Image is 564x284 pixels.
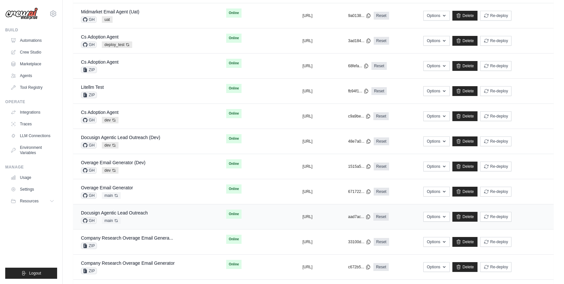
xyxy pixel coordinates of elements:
a: Delete [452,187,478,197]
a: Integrations [8,107,57,118]
a: Cs Adoption Agent [81,110,118,115]
a: Reset [374,12,389,20]
button: Logout [5,268,57,279]
button: Options [423,162,450,171]
a: Environment Variables [8,142,57,158]
div: Operate [5,99,57,104]
span: Online [226,184,242,194]
a: Overage Email Generator (Dev) [81,160,146,165]
span: uat [102,16,113,23]
button: Options [423,111,450,121]
a: Reset [373,213,389,221]
a: Delete [452,162,478,171]
button: Options [423,212,450,222]
div: Manage [5,165,57,170]
a: Reset [374,188,389,196]
span: Online [226,34,242,43]
a: Midmarket Email Agent (Uat) [81,9,139,14]
span: dev [102,167,118,174]
span: GH [81,16,97,23]
a: Docusign Agentic Lead Outreach (Dev) [81,135,160,140]
button: Options [423,61,450,71]
button: Re-deploy [480,111,512,121]
a: Reset [374,163,389,170]
button: Options [423,187,450,197]
span: ZIP [81,92,97,98]
a: Delete [452,36,478,46]
button: Re-deploy [480,61,512,71]
a: Crew Studio [8,47,57,57]
span: Online [226,59,242,68]
span: dev [102,117,118,123]
a: Delete [452,237,478,247]
span: GH [81,41,97,48]
button: 33100d... [348,239,371,245]
span: Online [226,8,242,18]
a: Marketplace [8,59,57,69]
a: Cs Adoption Agent [81,59,118,65]
span: Online [226,235,242,244]
button: Re-deploy [480,212,512,222]
a: Tool Registry [8,82,57,93]
button: Options [423,136,450,146]
button: Options [423,36,450,46]
button: Options [423,11,450,21]
a: Reset [373,112,389,120]
span: Online [226,260,242,269]
div: Build [5,27,57,33]
a: Reset [371,62,387,70]
a: Litellm Test [81,85,104,90]
button: Re-deploy [480,187,512,197]
iframe: Chat Widget [531,253,564,284]
button: Re-deploy [480,237,512,247]
a: Reset [373,263,389,271]
a: Reset [374,137,389,145]
span: GH [81,117,97,123]
a: Delete [452,61,478,71]
a: Company Research Overage Email Generator [81,260,175,266]
span: Online [226,159,242,168]
span: GH [81,167,97,174]
img: Logo [5,8,38,20]
span: ZIP [81,268,97,274]
span: Online [226,134,242,143]
a: Delete [452,136,478,146]
button: 9a0138... [348,13,371,18]
span: ZIP [81,67,97,73]
button: fb94f1... [348,88,369,94]
button: aad7ac... [348,214,371,219]
a: Reset [371,87,387,95]
a: Delete [452,111,478,121]
button: Re-deploy [480,36,512,46]
span: dev [102,142,118,149]
a: Docusign Agentic Lead Outreach [81,210,148,215]
a: Reset [374,37,389,45]
button: Resources [8,196,57,206]
span: GH [81,142,97,149]
a: Delete [452,212,478,222]
a: Settings [8,184,57,195]
a: Reset [374,238,389,246]
a: Company Research Overage Email Genera... [81,235,173,241]
button: Re-deploy [480,262,512,272]
button: c9a9be... [348,114,371,119]
a: Traces [8,119,57,129]
button: 48e7a0... [348,139,371,144]
button: 671722... [348,189,371,194]
a: Automations [8,35,57,46]
a: Delete [452,86,478,96]
button: 3ad184... [348,38,371,43]
span: GH [81,192,97,199]
a: Agents [8,71,57,81]
button: Re-deploy [480,11,512,21]
span: Logout [29,271,41,276]
span: Online [226,210,242,219]
span: Resources [20,198,39,204]
a: Overage Email Generator [81,185,133,190]
a: Cs Adoption Agent [81,34,118,39]
button: Options [423,237,450,247]
button: 1515a5... [348,164,371,169]
span: GH [81,217,97,224]
a: Delete [452,11,478,21]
